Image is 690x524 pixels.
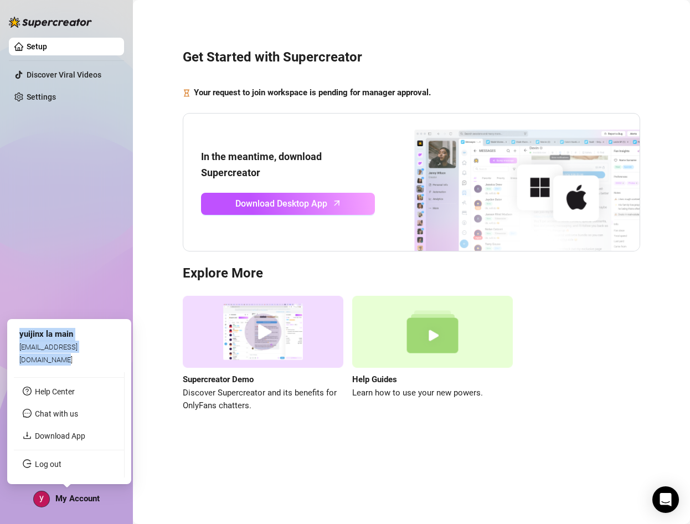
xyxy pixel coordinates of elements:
[27,70,101,79] a: Discover Viral Videos
[375,114,640,251] img: download app
[19,343,78,363] span: [EMAIL_ADDRESS][DOMAIN_NAME]
[35,431,85,440] a: Download App
[9,17,92,28] img: logo-BBDzfeDw.svg
[183,296,343,368] img: supercreator demo
[27,42,47,51] a: Setup
[352,296,513,413] a: Help GuidesLearn how to use your new powers.
[183,296,343,413] a: Supercreator DemoDiscover Supercreator and its benefits for OnlyFans chatters.
[35,409,78,418] span: Chat with us
[35,387,75,396] a: Help Center
[352,387,513,400] span: Learn how to use your new powers.
[235,197,327,210] span: Download Desktop App
[55,494,100,504] span: My Account
[35,460,61,469] a: Log out
[183,265,640,282] h3: Explore More
[652,486,679,513] div: Open Intercom Messenger
[183,86,190,100] span: hourglass
[183,49,640,66] h3: Get Started with Supercreator
[352,374,397,384] strong: Help Guides
[201,193,375,215] a: Download Desktop Apparrow-up
[34,491,49,507] img: ACg8ocKlDDiy18XGYA1jJBU_McdKfVPNTdB1P-I_nIld6RfnJ-kX-g=s96-c
[331,197,343,209] span: arrow-up
[201,151,322,178] strong: In the meantime, download Supercreator
[194,88,431,97] strong: Your request to join workspace is pending for manager approval.
[27,93,56,101] a: Settings
[14,455,124,473] li: Log out
[183,374,254,384] strong: Supercreator Demo
[183,387,343,413] span: Discover Supercreator and its benefits for OnlyFans chatters.
[19,329,73,339] span: yuijinx la main
[352,296,513,368] img: help guides
[23,409,32,418] span: message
